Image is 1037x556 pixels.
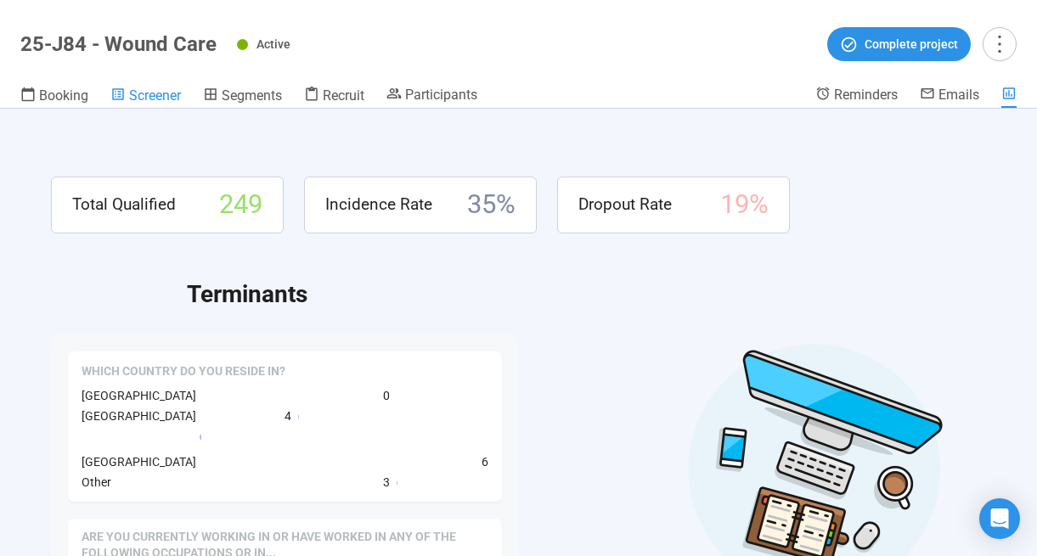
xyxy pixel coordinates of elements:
span: [GEOGRAPHIC_DATA] [82,455,196,469]
span: 6 [482,452,488,471]
a: Recruit [304,86,364,108]
h2: Terminants [187,276,986,313]
a: Participants [386,86,477,106]
button: more [983,27,1017,61]
span: 35 % [467,184,516,226]
span: Participants [405,87,477,103]
span: 4 [285,407,291,425]
span: 0 [383,386,390,405]
span: Recruit [323,87,364,104]
span: 249 [219,184,262,226]
span: Dropout Rate [578,192,672,217]
span: Booking [39,87,88,104]
span: more [988,32,1011,55]
span: Emails [938,87,979,103]
a: Screener [110,86,181,108]
span: Reminders [834,87,898,103]
a: Reminders [815,86,898,106]
span: Segments [222,87,282,104]
span: Complete project [865,35,958,53]
span: [GEOGRAPHIC_DATA] [82,389,196,402]
span: Total Qualified [72,192,176,217]
button: Complete project [827,27,971,61]
span: Incidence Rate [325,192,432,217]
h1: 25-J84 - Wound Care [20,32,217,56]
a: Emails [920,86,979,106]
a: Segments [203,86,282,108]
span: 19 % [720,184,769,226]
span: [GEOGRAPHIC_DATA] [82,409,196,423]
span: Other [82,475,111,489]
span: Active [256,37,290,51]
span: 3 [383,473,390,491]
span: Which country do you reside in? [82,363,285,380]
a: Booking [20,86,88,108]
span: Screener [129,87,181,104]
div: Open Intercom Messenger [979,498,1020,539]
